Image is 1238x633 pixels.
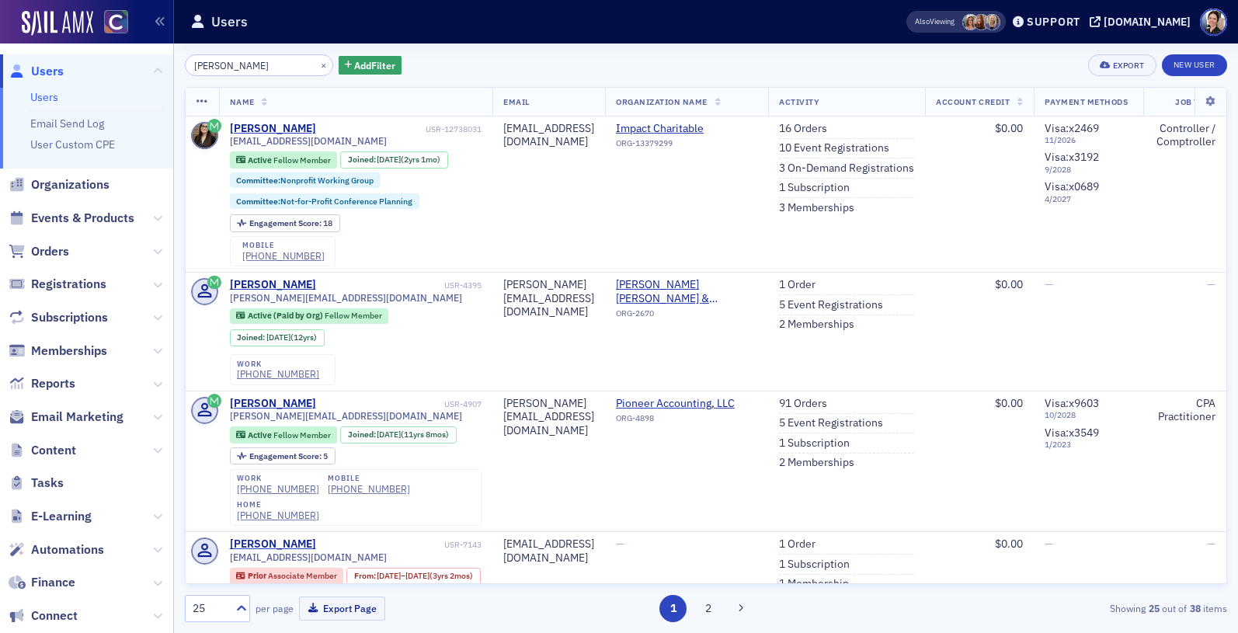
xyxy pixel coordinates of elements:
strong: 38 [1187,601,1203,615]
span: Prior [248,570,268,581]
span: Visa : x2469 [1045,121,1099,135]
div: Committee: [230,172,381,188]
span: Visa : x3549 [1045,426,1099,440]
a: 1 Order [779,278,815,292]
button: Export [1088,54,1156,76]
span: [DATE] [405,570,429,581]
div: Active: Active: Fellow Member [230,426,338,443]
span: $0.00 [995,537,1023,551]
div: Controller / Comptroller [1154,122,1215,149]
span: Fellow Member [273,155,331,165]
div: work [237,360,319,369]
div: ORG-13379299 [616,138,757,154]
a: [PERSON_NAME] [230,537,316,551]
a: Connect [9,607,78,624]
a: Subscriptions [9,309,108,326]
div: [EMAIL_ADDRESS][DOMAIN_NAME] [503,122,594,149]
div: Joined: 2023-07-11 00:00:00 [340,151,448,169]
span: Committee : [236,175,280,186]
span: Content [31,442,76,459]
span: Visa : x9603 [1045,396,1099,410]
span: Activity [779,96,819,107]
a: Email Marketing [9,409,123,426]
span: 11 / 2026 [1045,135,1132,145]
div: [EMAIL_ADDRESS][DOMAIN_NAME] [503,537,594,565]
span: Alicia Gelinas [984,14,1000,30]
div: 25 [193,600,227,617]
span: Organization Name [616,96,708,107]
span: Fellow Member [273,430,331,440]
div: 5 [249,452,328,461]
a: Users [9,63,64,80]
h1: Users [211,12,248,31]
span: From : [354,571,377,581]
a: Events & Products [9,210,134,227]
span: 9 / 2028 [1045,165,1132,175]
span: — [616,537,624,551]
a: 1 Order [779,537,815,551]
a: Organizations [9,176,110,193]
div: mobile [242,241,325,250]
div: [PHONE_NUMBER] [237,510,319,521]
div: [PHONE_NUMBER] [328,483,410,495]
button: 1 [659,595,687,622]
span: — [1207,537,1215,551]
span: 10 / 2028 [1045,410,1132,420]
div: USR-4907 [318,399,482,409]
div: Support [1027,15,1080,29]
div: [PHONE_NUMBER] [237,368,319,380]
div: (11yrs 8mos) [377,430,449,440]
span: Email [503,96,530,107]
input: Search… [185,54,333,76]
a: 1 Subscription [779,181,850,195]
span: Active [248,430,273,440]
div: Export [1113,61,1145,70]
div: Also [915,16,930,26]
span: Visa : x3192 [1045,150,1099,164]
div: (12yrs) [266,332,317,343]
span: [DATE] [377,154,401,165]
a: Committee:Nonprofit Working Group [236,176,374,186]
div: ORG-2670 [616,308,757,324]
a: 2 Memberships [779,318,854,332]
strong: 25 [1146,601,1162,615]
div: USR-12738031 [318,124,482,134]
a: 1 Membership [779,577,849,591]
span: [PERSON_NAME][EMAIL_ADDRESS][DOMAIN_NAME] [230,410,462,422]
span: Engagement Score : [249,450,323,461]
span: Joined : [348,155,377,165]
span: $0.00 [995,277,1023,291]
span: 1 / 2023 [1045,440,1132,450]
a: [PHONE_NUMBER] [237,483,319,495]
div: CPA Practitioner [1154,397,1215,424]
span: Users [31,63,64,80]
div: [PERSON_NAME][EMAIL_ADDRESS][DOMAIN_NAME] [503,278,594,319]
a: Email Send Log [30,117,104,130]
a: Memberships [9,343,107,360]
span: Events & Products [31,210,134,227]
a: Active (Paid by Org) Fellow Member [236,311,381,321]
span: Fellow Member [325,310,382,321]
a: Users [30,90,58,104]
span: Account Credit [936,96,1010,107]
span: Engagement Score : [249,217,323,228]
div: 18 [249,219,332,228]
span: Profile [1200,9,1227,36]
a: Tasks [9,475,64,492]
span: Finance [31,574,75,591]
span: Committee : [236,196,280,207]
span: Connect [31,607,78,624]
span: Orders [31,243,69,260]
span: [PERSON_NAME][EMAIL_ADDRESS][DOMAIN_NAME] [230,292,462,304]
div: Joined: 2013-08-31 00:00:00 [230,329,325,346]
a: SailAMX [22,11,93,36]
a: Committee:Not-for-Profit Conference Planning [236,197,412,207]
a: 1 Subscription [779,436,850,450]
a: [PHONE_NUMBER] [242,250,325,262]
a: 10 Event Registrations [779,141,889,155]
div: [PERSON_NAME] [230,122,316,136]
button: × [317,57,331,71]
span: Cheryl Moss [962,14,979,30]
